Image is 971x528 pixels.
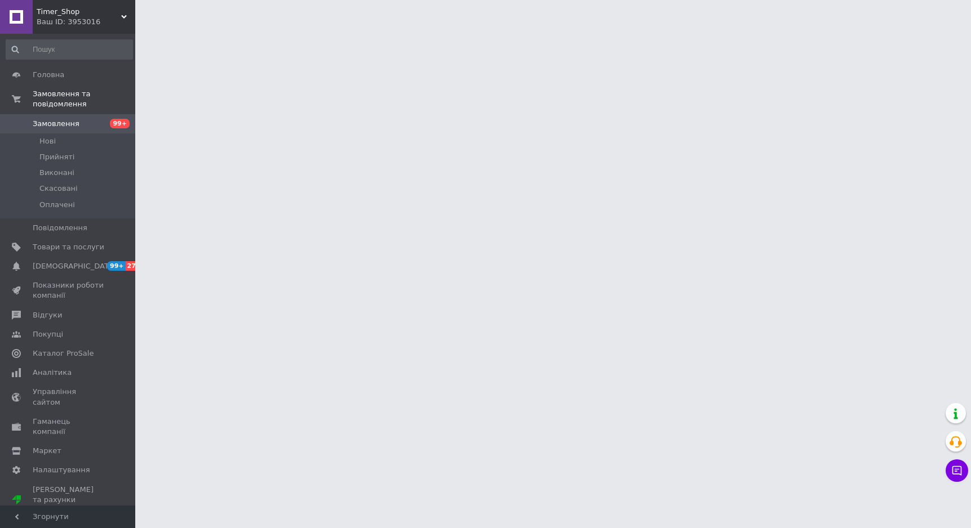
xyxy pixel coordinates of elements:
[39,200,75,210] span: Оплачені
[33,89,135,109] span: Замовлення та повідомлення
[107,261,126,271] span: 99+
[33,119,79,129] span: Замовлення
[33,505,104,515] div: Prom мікс 6 000
[946,459,968,482] button: Чат з покупцем
[33,329,63,339] span: Покупці
[33,223,87,233] span: Повідомлення
[33,70,64,80] span: Головна
[37,7,121,17] span: Timer_Shop
[39,152,74,162] span: Прийняті
[33,280,104,301] span: Показники роботи компанії
[33,310,62,320] span: Відгуки
[39,184,78,194] span: Скасовані
[33,242,104,252] span: Товари та послуги
[39,136,56,146] span: Нові
[33,368,72,378] span: Аналітика
[110,119,130,128] span: 99+
[33,348,94,359] span: Каталог ProSale
[33,387,104,407] span: Управління сайтом
[33,485,104,516] span: [PERSON_NAME] та рахунки
[33,261,116,271] span: [DEMOGRAPHIC_DATA]
[126,261,139,271] span: 27
[33,417,104,437] span: Гаманець компанії
[37,17,135,27] div: Ваш ID: 3953016
[6,39,133,60] input: Пошук
[33,465,90,475] span: Налаштування
[33,446,61,456] span: Маркет
[39,168,74,178] span: Виконані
